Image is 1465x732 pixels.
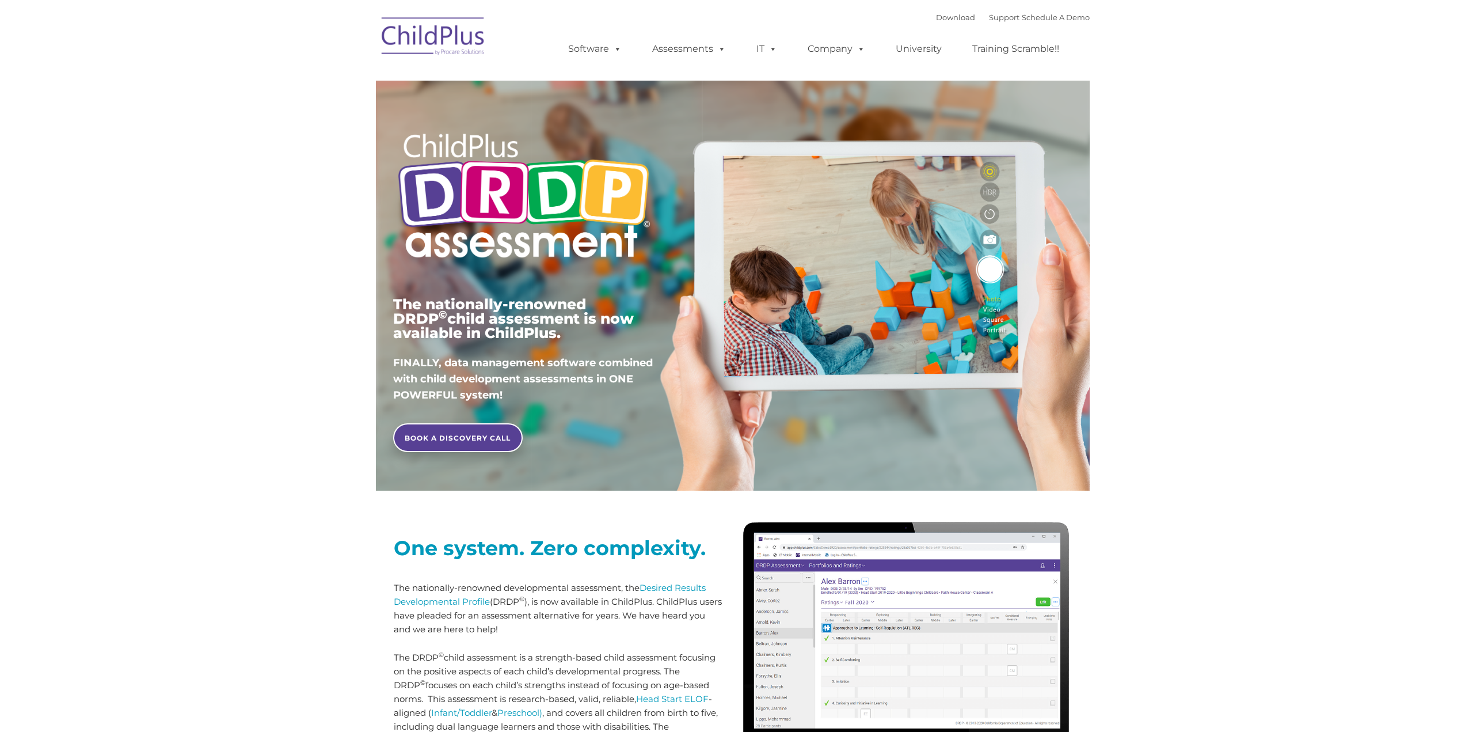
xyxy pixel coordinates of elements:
[420,678,425,687] sup: ©
[989,13,1019,22] a: Support
[936,13,1090,22] font: |
[393,295,634,342] span: The nationally-renowned DRDP child assessment is now available in ChildPlus.
[439,651,444,659] sup: ©
[1022,13,1090,22] a: Schedule A Demo
[557,37,633,60] a: Software
[394,582,706,607] a: Desired Results Developmental Profile
[393,118,655,277] img: Copyright - DRDP Logo Light
[961,37,1071,60] a: Training Scramble!!
[393,356,653,401] span: FINALLY, data management software combined with child development assessments in ONE POWERFUL sys...
[393,423,523,452] a: BOOK A DISCOVERY CALL
[936,13,975,22] a: Download
[641,37,737,60] a: Assessments
[394,536,706,560] strong: One system. Zero complexity.
[439,308,447,321] sup: ©
[884,37,953,60] a: University
[519,595,524,603] sup: ©
[796,37,877,60] a: Company
[745,37,789,60] a: IT
[394,581,724,636] p: The nationally-renowned developmental assessment, the (DRDP ), is now available in ChildPlus. Chi...
[497,707,542,718] a: Preschool)
[636,693,709,704] a: Head Start ELOF
[431,707,492,718] a: Infant/Toddler
[376,9,491,67] img: ChildPlus by Procare Solutions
